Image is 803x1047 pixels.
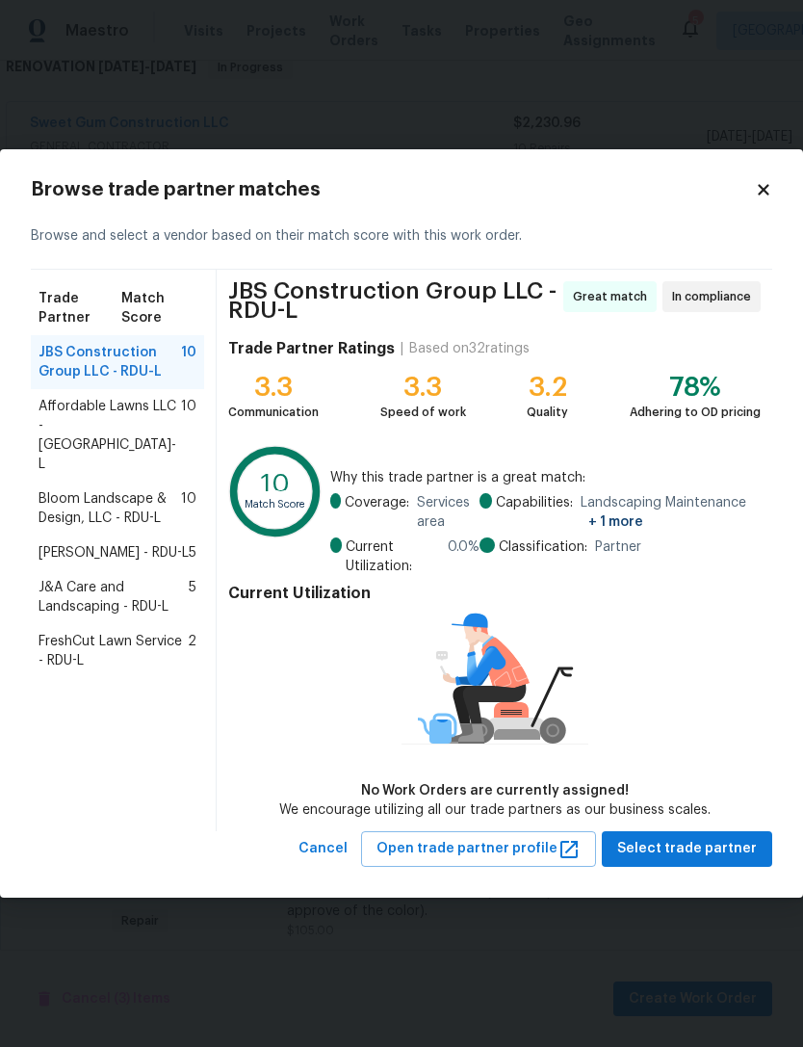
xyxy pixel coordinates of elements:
span: Open trade partner profile [376,837,581,861]
div: 78% [630,378,761,397]
div: Based on 32 ratings [409,339,530,358]
text: 10 [261,471,290,497]
div: 3.3 [228,378,319,397]
h4: Trade Partner Ratings [228,339,395,358]
span: JBS Construction Group LLC - RDU-L [228,281,557,320]
span: Select trade partner [617,837,757,861]
span: 10 [181,397,196,474]
span: Classification: [499,537,587,557]
div: 3.2 [527,378,568,397]
span: In compliance [672,287,759,306]
span: + 1 more [588,515,643,529]
div: Browse and select a vendor based on their match score with this work order. [31,203,772,270]
span: 0.0 % [448,537,479,576]
span: Trade Partner [39,289,121,327]
span: Bloom Landscape & Design, LLC - RDU-L [39,489,181,528]
span: 10 [181,343,196,381]
div: | [395,339,409,358]
button: Cancel [291,831,355,867]
span: Great match [573,287,655,306]
div: Adhering to OD pricing [630,403,761,422]
span: Partner [595,537,641,557]
button: Select trade partner [602,831,772,867]
span: Match Score [121,289,196,327]
div: We encourage utilizing all our trade partners as our business scales. [279,800,711,820]
span: 2 [188,632,196,670]
span: Why this trade partner is a great match: [330,468,761,487]
span: [PERSON_NAME] - RDU-L [39,543,189,563]
div: Communication [228,403,319,422]
span: Cancel [298,837,348,861]
h4: Current Utilization [228,584,761,603]
span: FreshCut Lawn Service - RDU-L [39,632,188,670]
text: Match Score [245,499,306,510]
span: Landscaping Maintenance [581,493,761,532]
span: J&A Care and Landscaping - RDU-L [39,578,189,616]
div: Speed of work [380,403,466,422]
span: JBS Construction Group LLC - RDU-L [39,343,181,381]
span: Capabilities: [496,493,573,532]
div: Quality [527,403,568,422]
span: 5 [189,543,196,563]
div: 3.3 [380,378,466,397]
div: No Work Orders are currently assigned! [279,781,711,800]
span: Current Utilization: [346,537,440,576]
span: Affordable Lawns LLC - [GEOGRAPHIC_DATA]-L [39,397,181,474]
span: Coverage: [345,493,409,532]
button: Open trade partner profile [361,831,596,867]
span: Services area [417,493,479,532]
span: 5 [189,578,196,616]
span: 10 [181,489,196,528]
h2: Browse trade partner matches [31,180,755,199]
